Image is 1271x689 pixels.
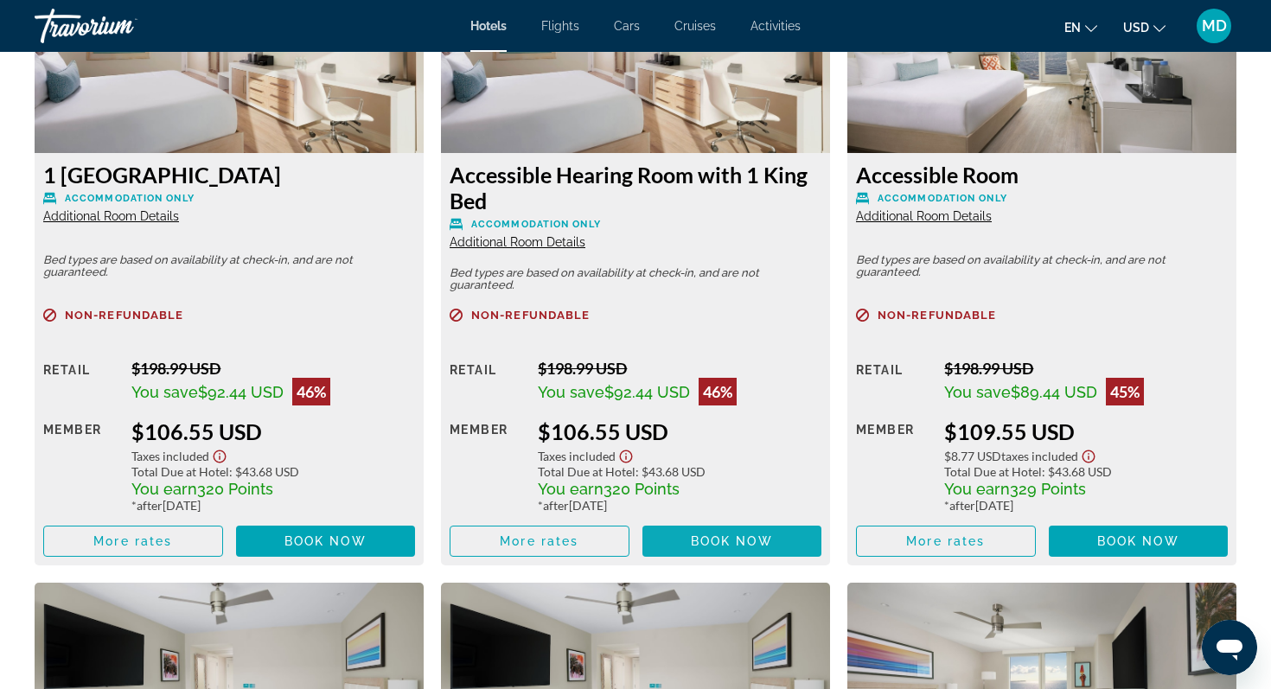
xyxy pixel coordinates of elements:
button: More rates [856,526,1036,557]
span: $8.77 USD [944,449,1001,463]
a: Activities [750,19,801,33]
a: Travorium [35,3,208,48]
button: More rates [43,526,223,557]
span: en [1064,21,1081,35]
span: 329 Points [1010,480,1086,498]
span: You earn [131,480,197,498]
span: Accommodation Only [878,193,1007,204]
div: Member [856,418,931,513]
button: Show Taxes and Fees disclaimer [1078,444,1099,464]
button: Show Taxes and Fees disclaimer [209,444,230,464]
div: $109.55 USD [944,418,1228,444]
div: * [DATE] [131,498,415,513]
p: Bed types are based on availability at check-in, and are not guaranteed. [450,267,821,291]
div: Member [450,418,525,513]
span: Book now [1097,534,1179,548]
div: 45% [1106,378,1144,405]
span: USD [1123,21,1149,35]
div: 46% [292,378,330,405]
span: Additional Room Details [43,209,179,223]
span: Non-refundable [878,309,996,321]
span: You save [944,383,1011,401]
button: More rates [450,526,629,557]
div: $106.55 USD [131,418,415,444]
span: after [949,498,975,513]
div: $106.55 USD [538,418,821,444]
span: More rates [500,534,578,548]
span: You earn [944,480,1010,498]
div: $198.99 USD [944,359,1228,378]
a: Hotels [470,19,507,33]
span: More rates [93,534,172,548]
div: $198.99 USD [538,359,821,378]
button: Show Taxes and Fees disclaimer [616,444,636,464]
iframe: Button to launch messaging window [1202,620,1257,675]
span: $89.44 USD [1011,383,1097,401]
div: Retail [450,359,525,405]
span: Total Due at Hotel [538,464,635,479]
span: Total Due at Hotel [131,464,229,479]
p: Bed types are based on availability at check-in, and are not guaranteed. [43,254,415,278]
span: Book now [691,534,773,548]
div: Member [43,418,118,513]
div: * [DATE] [944,498,1228,513]
span: You save [538,383,604,401]
a: Cruises [674,19,716,33]
button: User Menu [1191,8,1236,44]
span: after [137,498,163,513]
div: : $43.68 USD [131,464,415,479]
span: You save [131,383,198,401]
span: $92.44 USD [198,383,284,401]
span: Additional Room Details [450,235,585,249]
span: Additional Room Details [856,209,992,223]
span: Taxes included [131,449,209,463]
h3: Accessible Room [856,162,1228,188]
span: Non-refundable [471,309,590,321]
span: MD [1202,17,1227,35]
span: after [543,498,569,513]
span: Accommodation Only [471,219,601,230]
span: More rates [906,534,985,548]
h3: Accessible Hearing Room with 1 King Bed [450,162,821,214]
div: : $43.68 USD [944,464,1228,479]
span: Accommodation Only [65,193,195,204]
span: 320 Points [197,480,273,498]
span: Total Due at Hotel [944,464,1042,479]
span: $92.44 USD [604,383,690,401]
button: Book now [1049,526,1229,557]
div: Retail [43,359,118,405]
button: Book now [236,526,416,557]
span: Taxes included [1001,449,1078,463]
span: Non-refundable [65,309,183,321]
span: You earn [538,480,604,498]
div: Retail [856,359,931,405]
button: Change language [1064,15,1097,40]
div: $198.99 USD [131,359,415,378]
div: * [DATE] [538,498,821,513]
a: Flights [541,19,579,33]
div: 46% [699,378,737,405]
div: : $43.68 USD [538,464,821,479]
span: Book now [284,534,367,548]
span: 320 Points [604,480,680,498]
button: Change currency [1123,15,1166,40]
a: Cars [614,19,640,33]
button: Book now [642,526,822,557]
p: Bed types are based on availability at check-in, and are not guaranteed. [856,254,1228,278]
span: Taxes included [538,449,616,463]
h3: 1 [GEOGRAPHIC_DATA] [43,162,415,188]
